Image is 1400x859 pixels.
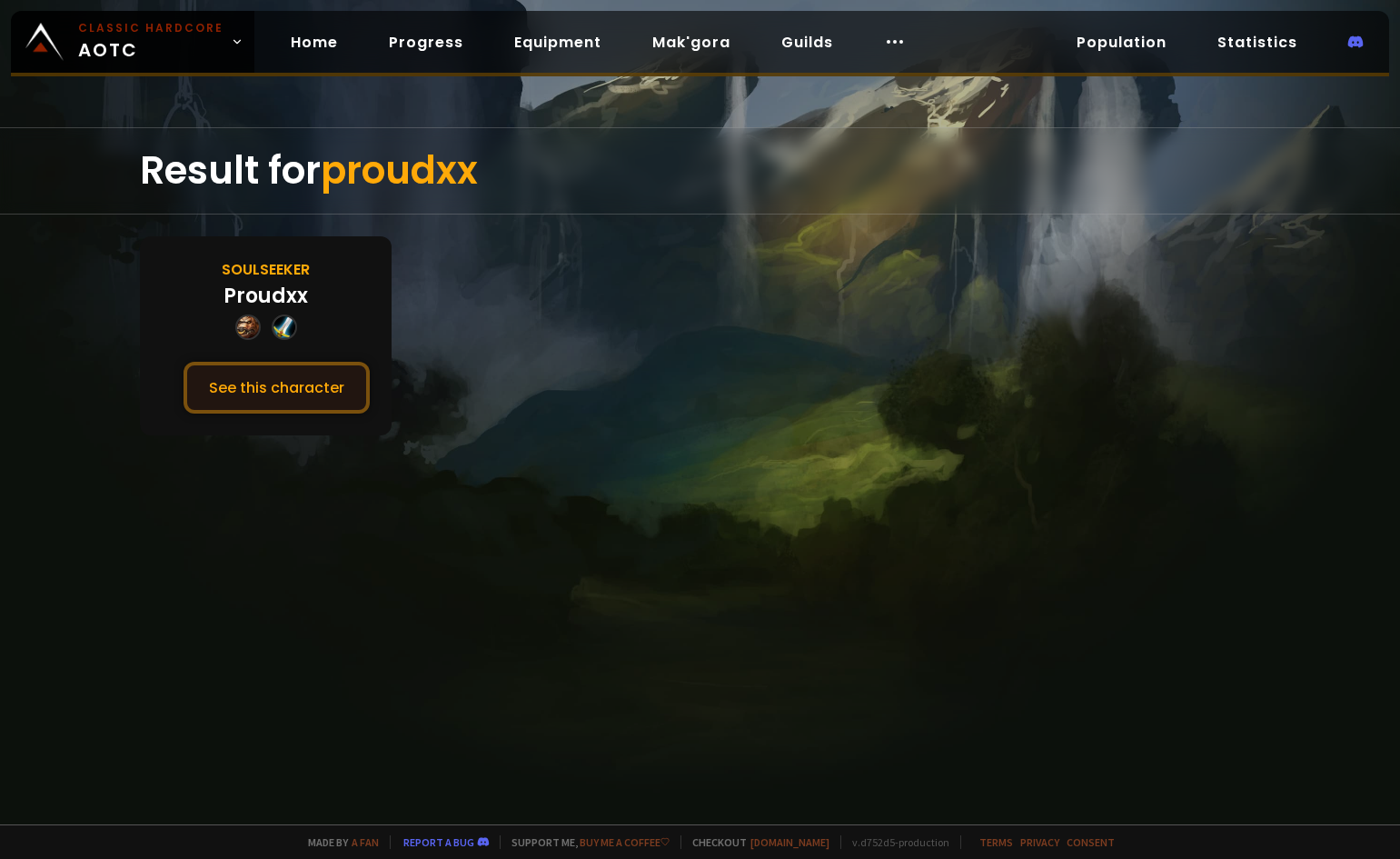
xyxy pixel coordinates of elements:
[222,258,310,281] div: Soulseeker
[403,835,474,849] a: Report a bug
[11,11,254,73] a: Classic HardcoreAOTC
[184,362,370,414] button: See this character
[680,835,829,849] span: Checkout
[500,835,670,849] span: Support me,
[223,281,308,311] div: Proudxx
[1203,24,1312,61] a: Statistics
[78,20,223,36] small: Classic Hardcore
[321,144,478,197] span: proudxx
[500,24,616,61] a: Equipment
[1067,835,1115,849] a: Consent
[1020,835,1059,849] a: Privacy
[297,835,379,849] span: Made by
[767,24,848,61] a: Guilds
[750,835,829,849] a: [DOMAIN_NAME]
[840,835,949,849] span: v. d752d5 - production
[580,835,670,849] a: Buy me a coffee
[140,128,1260,214] div: Result for
[352,835,379,849] a: a fan
[374,24,478,61] a: Progress
[1062,24,1181,61] a: Population
[78,20,223,64] span: AOTC
[276,24,352,61] a: Home
[638,24,745,61] a: Mak'gora
[979,835,1013,849] a: Terms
